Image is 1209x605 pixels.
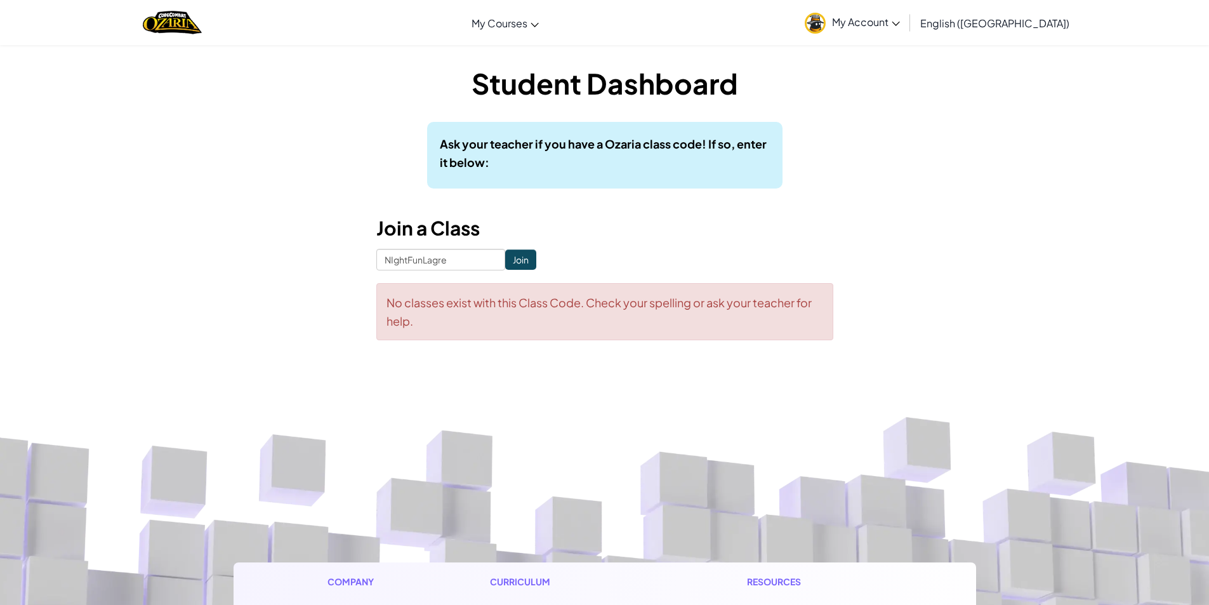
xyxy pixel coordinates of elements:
a: English ([GEOGRAPHIC_DATA]) [914,6,1076,40]
h1: Resources [747,575,882,588]
b: Ask your teacher if you have a Ozaria class code! If so, enter it below: [440,136,767,170]
h1: Student Dashboard [376,63,833,103]
img: Home [143,10,202,36]
img: avatar [805,13,826,34]
a: My Account [798,3,906,43]
span: My Account [832,15,900,29]
input: Join [505,249,536,270]
input: <Enter Class Code> [376,249,505,270]
h1: Curriculum [490,575,644,588]
h1: Company [327,575,386,588]
span: English ([GEOGRAPHIC_DATA]) [920,17,1069,30]
a: Ozaria by CodeCombat logo [143,10,202,36]
span: My Courses [472,17,527,30]
h3: Join a Class [376,214,833,243]
a: My Courses [465,6,545,40]
div: No classes exist with this Class Code. Check your spelling or ask your teacher for help. [376,283,833,340]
